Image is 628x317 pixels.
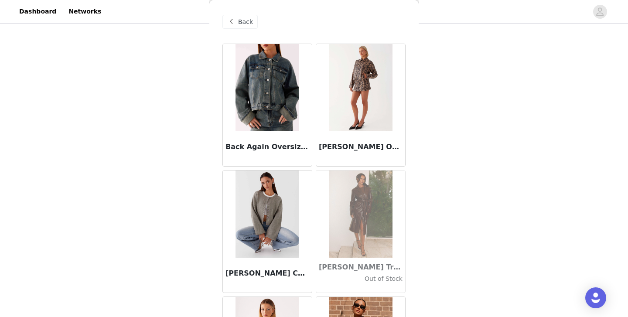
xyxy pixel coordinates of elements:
h3: [PERSON_NAME] Cardigan - Light Grey [225,268,309,279]
h4: Out of Stock [319,274,403,283]
div: Open Intercom Messenger [585,287,606,308]
div: avatar [596,5,604,19]
img: Bethany Oversized Jacket - Snake [329,44,392,131]
span: Back [238,17,253,27]
a: Networks [63,2,106,21]
h3: [PERSON_NAME] Oversized Jacket - Snake [319,142,403,152]
img: Back Again Oversized Denim Jacket - Dirty Wash [235,44,299,131]
h3: [PERSON_NAME] Trench Coat - Chocolate [319,262,403,273]
h3: Back Again Oversized Denim Jacket - Dirty Wash [225,142,309,152]
img: Dixie Trench Coat - Chocolate [329,170,392,258]
img: Daphne Knit Cardigan - Light Grey [235,170,299,258]
a: Dashboard [14,2,61,21]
